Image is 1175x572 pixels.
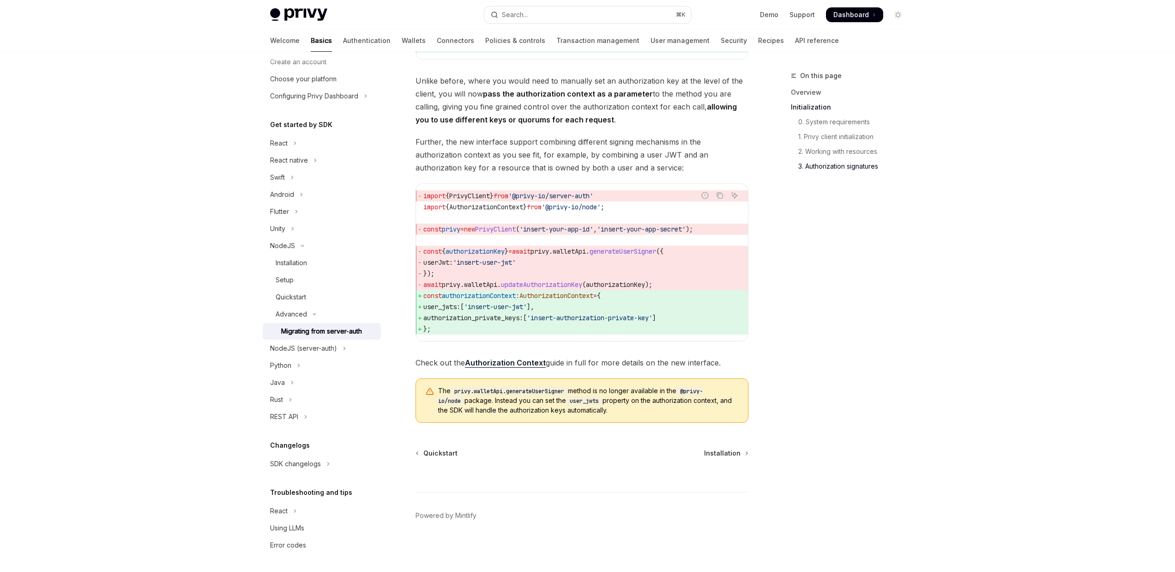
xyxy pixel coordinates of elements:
[276,274,294,286] div: Setup
[263,323,381,340] a: Migrating from server-auth
[270,172,285,183] div: Swift
[425,387,434,396] svg: Warning
[270,206,289,217] div: Flutter
[549,247,553,256] span: .
[502,9,528,20] div: Search...
[593,292,597,300] span: =
[270,189,294,200] div: Android
[263,357,381,374] button: Toggle Python section
[263,135,381,152] button: Toggle React section
[270,155,308,166] div: React native
[449,203,523,211] span: AuthorizationContext
[651,30,710,52] a: User management
[270,8,327,21] img: light logo
[597,225,686,233] span: 'insert-your-app-secret'
[460,280,464,289] span: .
[270,119,332,130] h5: Get started by SDK
[263,152,381,169] button: Toggle React native section
[263,255,381,271] a: Installation
[516,292,519,300] span: :
[423,314,523,322] span: authorization_private_keys:
[263,391,381,408] button: Toggle Rust section
[446,203,449,211] span: {
[464,225,475,233] span: new
[484,6,691,23] button: Open search
[497,280,501,289] span: .
[556,30,639,52] a: Transaction management
[270,30,300,52] a: Welcome
[464,280,497,289] span: walletApi
[460,225,464,233] span: =
[263,456,381,472] button: Toggle SDK changelogs section
[676,11,686,18] span: ⌘ K
[270,505,288,517] div: React
[460,303,464,311] span: [
[516,225,519,233] span: (
[826,7,883,22] a: Dashboard
[263,220,381,237] button: Toggle Unity section
[553,247,586,256] span: walletApi
[263,520,381,536] a: Using LLMs
[586,247,590,256] span: .
[508,192,593,200] span: '@privy-io/server-auth'
[485,30,545,52] a: Policies & controls
[270,138,288,149] div: React
[464,303,527,311] span: 'insert-user-jwt'
[423,325,431,333] span: };
[451,387,568,396] code: privy.walletApi.generateUserSigner
[729,189,741,201] button: Ask AI
[263,71,381,87] a: Choose your platform
[791,159,913,174] a: 3. Authorization signatures
[263,503,381,519] button: Toggle React section
[263,537,381,554] a: Error codes
[704,449,747,458] a: Installation
[416,449,458,458] a: Quickstart
[270,540,306,551] div: Error codes
[263,408,381,425] button: Toggle REST API section
[437,30,474,52] a: Connectors
[652,314,656,322] span: ]
[758,30,784,52] a: Recipes
[530,247,549,256] span: privy
[714,189,726,201] button: Copy the contents from the code block
[416,356,748,369] span: Check out the guide in full for more details on the new interface.
[423,192,446,200] span: import
[800,70,842,81] span: On this page
[586,280,645,289] span: authorizationKey
[519,225,593,233] span: 'insert-your-app-id'
[465,358,546,368] a: Authorization Context
[263,374,381,391] button: Toggle Java section
[527,303,534,311] span: ],
[760,10,778,19] a: Demo
[402,30,426,52] a: Wallets
[263,272,381,288] a: Setup
[475,225,516,233] span: PrivyClient
[423,280,442,289] span: await
[276,257,307,268] div: Installation
[519,292,593,300] span: AuthorizationContext
[423,303,460,311] span: user_jwts:
[656,247,663,256] span: ({
[721,30,747,52] a: Security
[512,247,530,256] span: await
[270,91,358,102] div: Configuring Privy Dashboard
[276,309,307,320] div: Advanced
[416,135,748,174] span: Further, the new interface support combining different signing mechanisms in the authorization co...
[343,30,391,52] a: Authentication
[527,203,542,211] span: from
[791,115,913,129] a: 0. System requirements
[501,280,582,289] span: updateAuthorizationKey
[442,280,460,289] span: privy
[263,306,381,323] button: Toggle Advanced section
[442,292,516,300] span: authorizationContext
[263,88,381,104] button: Toggle Configuring Privy Dashboard section
[438,387,703,406] code: @privy-io/node
[270,343,337,354] div: NodeJS (server-auth)
[590,247,656,256] span: generateUserSigner
[423,269,434,278] span: });
[270,487,352,498] h5: Troubleshooting and tips
[891,7,905,22] button: Toggle dark mode
[263,340,381,357] button: Toggle NodeJS (server-auth) section
[791,100,913,115] a: Initialization
[446,247,505,256] span: authorizationKey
